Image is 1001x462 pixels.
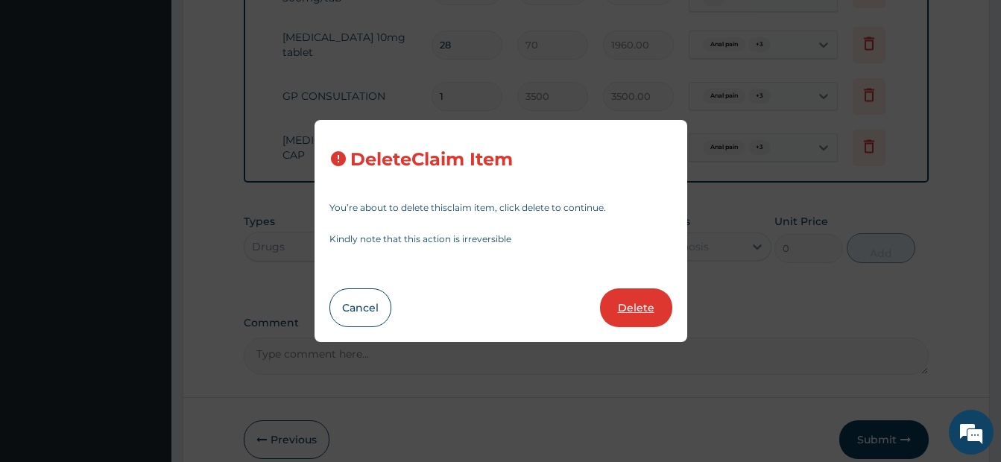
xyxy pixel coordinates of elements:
div: Chat with us now [78,83,250,103]
p: Kindly note that this action is irreversible [329,235,672,244]
p: You’re about to delete this claim item , click delete to continue. [329,203,672,212]
h3: Delete Claim Item [350,150,513,170]
button: Delete [600,288,672,327]
span: We're online! [86,137,206,288]
button: Cancel [329,288,391,327]
img: d_794563401_company_1708531726252_794563401 [28,75,60,112]
div: Minimize live chat window [244,7,280,43]
textarea: Type your message and hit 'Enter' [7,306,284,358]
